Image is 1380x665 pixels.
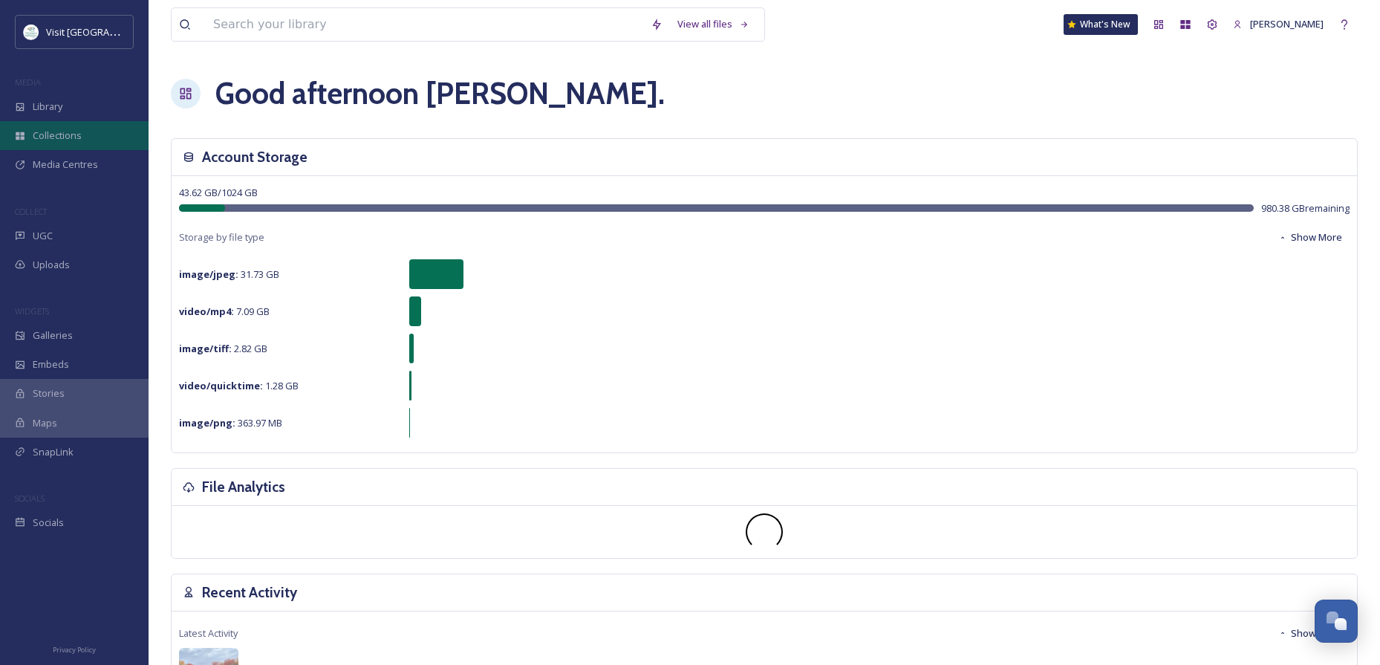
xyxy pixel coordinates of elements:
h3: Recent Activity [202,582,297,603]
span: Socials [33,516,64,530]
span: Visit [GEOGRAPHIC_DATA] [46,25,161,39]
a: [PERSON_NAME] [1226,10,1331,39]
span: 31.73 GB [179,267,279,281]
h3: Account Storage [202,146,307,168]
a: What's New [1064,14,1138,35]
span: COLLECT [15,206,47,217]
span: Maps [33,416,57,430]
button: Show More [1271,223,1350,252]
strong: video/quicktime : [179,379,263,392]
span: Uploads [33,258,70,272]
span: 7.09 GB [179,305,270,318]
span: 2.82 GB [179,342,267,355]
span: Galleries [33,328,73,343]
span: Embeds [33,357,69,372]
span: Collections [33,129,82,143]
strong: image/jpeg : [179,267,238,281]
span: MEDIA [15,77,41,88]
strong: image/png : [179,416,235,429]
span: Library [33,100,62,114]
span: 363.97 MB [179,416,282,429]
span: Media Centres [33,158,98,172]
span: 43.62 GB / 1024 GB [179,186,258,199]
span: Storage by file type [179,230,264,244]
input: Search your library [206,8,643,41]
a: Privacy Policy [53,640,96,658]
h3: File Analytics [202,476,285,498]
a: View all files [670,10,757,39]
span: UGC [33,229,53,243]
span: Latest Activity [179,626,238,640]
span: SOCIALS [15,493,45,504]
button: Open Chat [1315,600,1358,643]
span: Stories [33,386,65,400]
span: Privacy Policy [53,645,96,655]
span: 980.38 GB remaining [1261,201,1350,215]
span: SnapLink [33,445,74,459]
h1: Good afternoon [PERSON_NAME] . [215,71,665,116]
img: download%20%281%29.jpeg [24,25,39,39]
span: WIDGETS [15,305,49,317]
strong: image/tiff : [179,342,232,355]
span: 1.28 GB [179,379,299,392]
span: [PERSON_NAME] [1250,17,1324,30]
strong: video/mp4 : [179,305,234,318]
button: Show More [1271,619,1350,648]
